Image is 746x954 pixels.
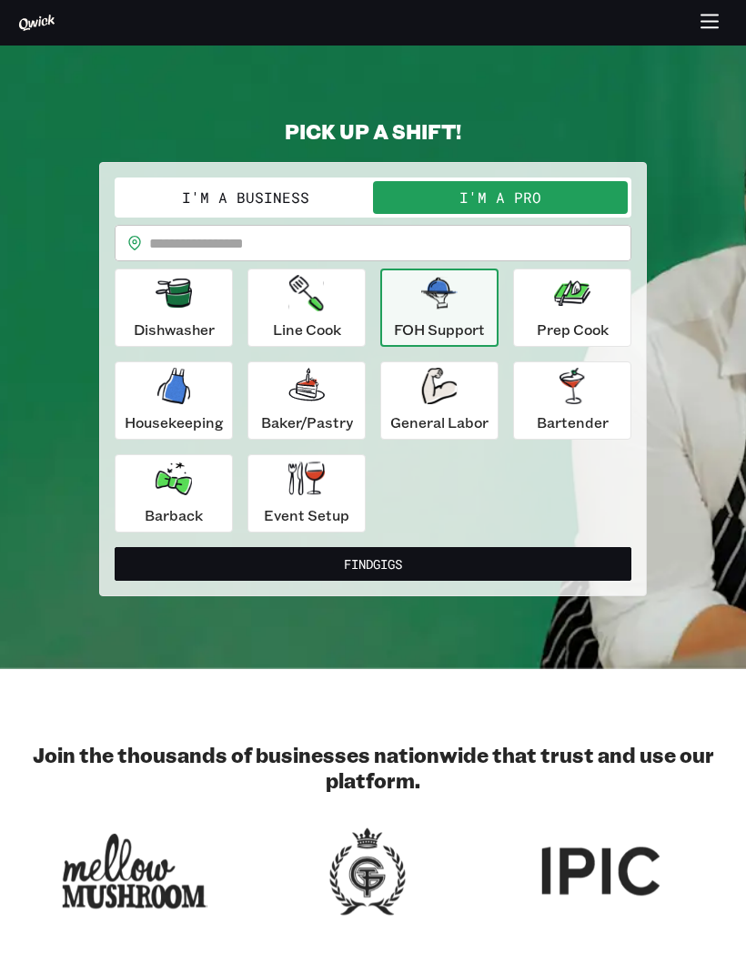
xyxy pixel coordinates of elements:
[145,504,203,526] p: Barback
[264,504,349,526] p: Event Setup
[115,269,233,347] button: Dishwasher
[528,822,673,920] img: Logo for IPIC
[295,822,440,920] img: Logo for Georgian Terrace
[118,181,373,214] button: I'm a Business
[261,411,353,433] p: Baker/Pastry
[373,181,628,214] button: I'm a Pro
[273,319,341,340] p: Line Cook
[115,361,233,440] button: Housekeeping
[125,411,224,433] p: Housekeeping
[513,361,631,440] button: Bartender
[134,319,215,340] p: Dishwasher
[394,319,485,340] p: FOH Support
[115,547,631,581] button: FindGigs
[390,411,489,433] p: General Labor
[380,269,499,347] button: FOH Support
[18,742,728,793] h2: Join the thousands of businesses nationwide that trust and use our platform.
[513,269,631,347] button: Prep Cook
[537,411,609,433] p: Bartender
[115,454,233,533] button: Barback
[99,118,647,144] h2: PICK UP A SHIFT!
[380,361,499,440] button: General Labor
[537,319,609,340] p: Prep Cook
[62,822,207,920] img: Logo for Mellow Mushroom
[247,361,366,440] button: Baker/Pastry
[247,454,366,533] button: Event Setup
[247,269,366,347] button: Line Cook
